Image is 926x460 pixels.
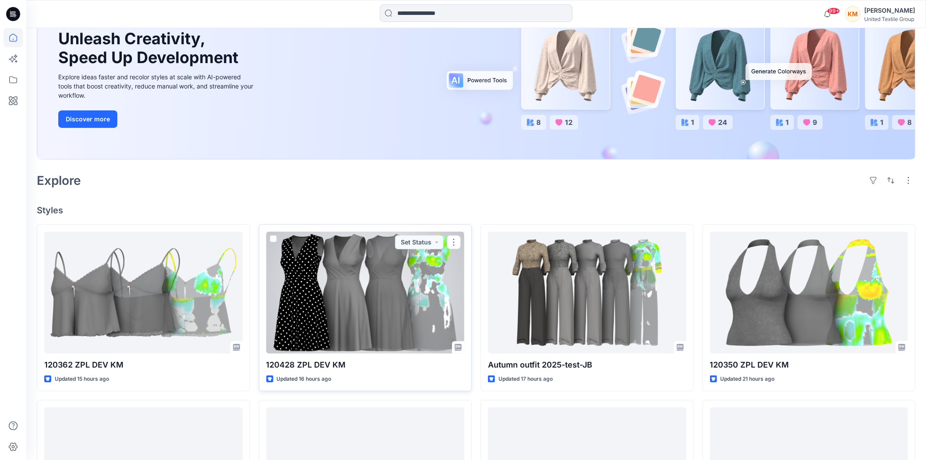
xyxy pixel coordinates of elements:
p: 120362 ZPL DEV KM [44,359,243,371]
p: Updated 15 hours ago [55,375,109,384]
h4: Styles [37,205,915,216]
div: United Textile Group [864,16,915,22]
div: Explore ideas faster and recolor styles at scale with AI-powered tools that boost creativity, red... [58,72,255,100]
h2: Explore [37,173,81,188]
p: Autumn outfit 2025-test-JB [488,359,686,371]
a: 120350 ZPL DEV KM [710,232,908,354]
a: 120362 ZPL DEV KM [44,232,243,354]
a: Autumn outfit 2025-test-JB [488,232,686,354]
a: 120428 ZPL DEV KM [266,232,465,354]
div: [PERSON_NAME] [864,5,915,16]
span: 99+ [827,7,840,14]
p: 120428 ZPL DEV KM [266,359,465,371]
h1: Unleash Creativity, Speed Up Development [58,29,242,67]
p: Updated 21 hours ago [721,375,775,384]
div: KM [845,6,861,22]
p: 120350 ZPL DEV KM [710,359,908,371]
p: Updated 16 hours ago [277,375,332,384]
button: Discover more [58,110,117,128]
p: Updated 17 hours ago [498,375,553,384]
a: Discover more [58,110,255,128]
